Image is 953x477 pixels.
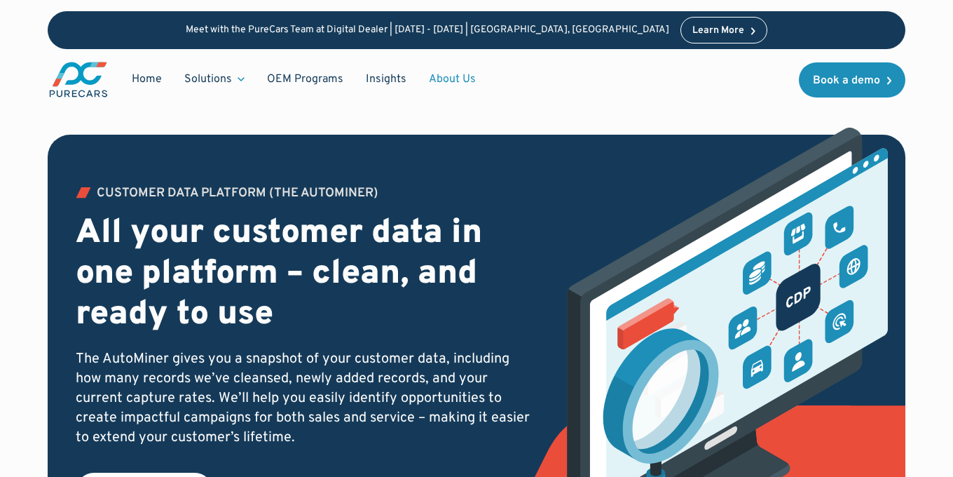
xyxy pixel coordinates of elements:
img: purecars logo [48,60,109,99]
div: Book a demo [813,75,880,86]
div: Solutions [184,72,232,87]
a: Learn More [680,17,767,43]
a: Book a demo [799,62,905,98]
div: Customer Data PLATFORM (The Autominer) [97,187,378,200]
h2: All your customer data in one platform – clean, and ready to use [76,214,533,335]
div: Solutions [173,66,256,93]
div: Learn More [692,26,744,36]
a: main [48,60,109,99]
p: Meet with the PureCars Team at Digital Dealer | [DATE] - [DATE] | [GEOGRAPHIC_DATA], [GEOGRAPHIC_... [186,25,669,36]
a: Home [121,66,173,93]
a: OEM Programs [256,66,355,93]
a: About Us [418,66,487,93]
a: Insights [355,66,418,93]
p: The AutoMiner gives you a snapshot of your customer data, including how many records we’ve cleans... [76,349,533,448]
